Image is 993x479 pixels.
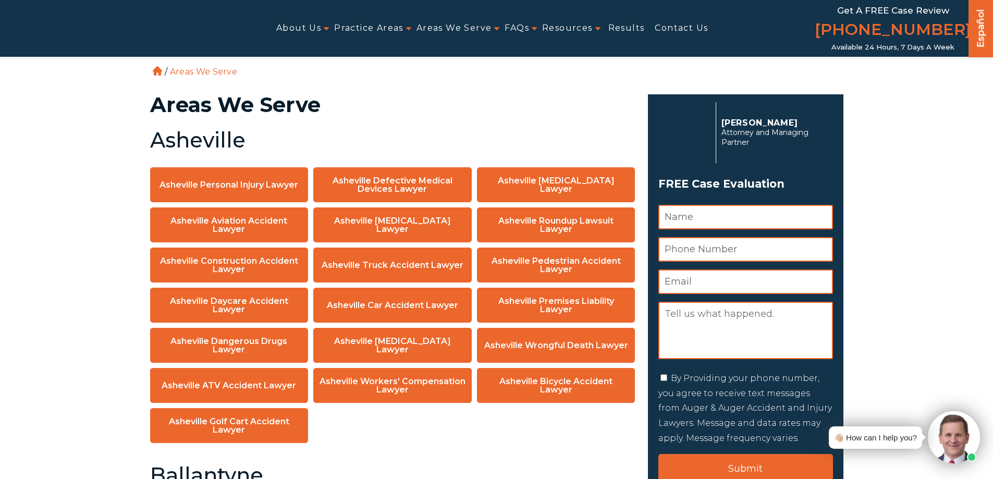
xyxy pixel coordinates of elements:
p: [PERSON_NAME] [721,118,827,128]
img: Auger & Auger Accident and Injury Lawyers Logo [6,16,169,41]
a: Asheville Golf Cart Accident Lawyer [150,408,309,443]
a: Asheville Roundup Lawsuit Lawyer [477,207,635,242]
a: Asheville Car Accident Lawyer [313,288,472,323]
img: Herbert Auger [658,106,710,158]
a: Asheville Bicycle Accident Lawyer [477,368,635,403]
a: Asheville Dangerous Drugs Lawyer [150,328,309,363]
a: Asheville Workers' Compensation Lawyer [313,368,472,403]
a: Asheville [MEDICAL_DATA] Lawyer [313,207,472,242]
span: Available 24 Hours, 7 Days a Week [831,43,954,52]
div: 👋🏼 How can I help you? [834,431,917,445]
a: Asheville Construction Accident Lawyer [150,248,309,283]
a: Asheville [MEDICAL_DATA] Lawyer [313,328,472,363]
a: Asheville Truck Accident Lawyer [313,248,472,283]
a: Results [608,17,645,40]
label: By Providing your phone number, you agree to receive text messages from Auger & Auger Accident an... [658,373,832,443]
a: Asheville [MEDICAL_DATA] Lawyer [477,167,635,202]
a: Areas We Serve [416,17,492,40]
h3: FREE Case Evaluation [658,174,833,194]
a: Asheville Wrongful Death Lawyer [477,328,635,363]
input: Email [658,269,833,294]
a: FAQs [505,17,529,40]
a: Practice Areas [334,17,403,40]
a: Asheville Pedestrian Accident Lawyer [477,248,635,283]
li: Areas We Serve [167,67,240,77]
a: Resources [542,17,593,40]
h2: Asheville [150,129,635,152]
input: Name [658,205,833,229]
input: Phone Number [658,237,833,262]
a: Asheville Personal Injury Lawyer [150,167,309,202]
a: Asheville Premises Liability Lawyer [477,288,635,323]
a: Contact Us [655,17,708,40]
img: Intaker widget Avatar [928,411,980,463]
a: [PHONE_NUMBER] [815,18,971,43]
a: About Us [276,17,321,40]
a: Asheville Defective Medical Devices Lawyer [313,167,472,202]
a: Asheville Daycare Accident Lawyer [150,288,309,323]
h1: Areas We Serve [150,94,635,115]
a: Asheville Aviation Accident Lawyer [150,207,309,242]
span: Attorney and Managing Partner [721,128,827,148]
a: Home [153,66,162,76]
span: Get a FREE Case Review [837,5,949,16]
a: Asheville ATV Accident Lawyer [150,368,309,403]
